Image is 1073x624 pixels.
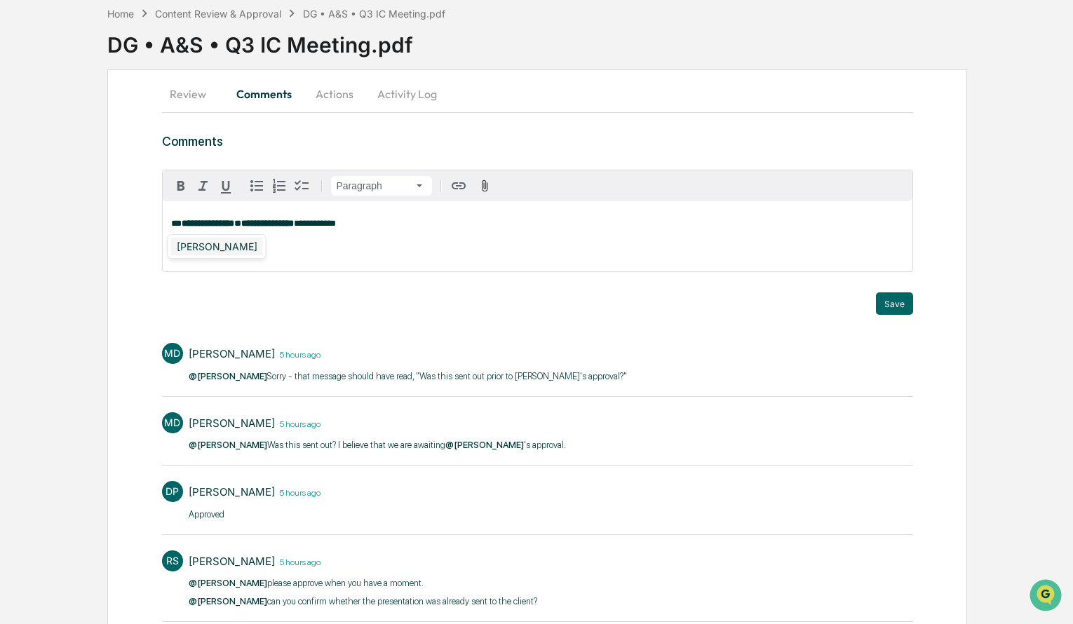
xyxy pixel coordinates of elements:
[876,292,913,315] button: Save
[275,486,320,498] time: Thursday, September 11, 2025 at 9:12:07 AM PDT
[189,508,320,522] p: Approved​
[189,371,267,381] span: @[PERSON_NAME]
[48,107,230,121] div: Start new chat
[14,107,39,133] img: 1746055101610-c473b297-6a78-478c-a979-82029cc54cd1
[331,176,432,196] button: Block type
[189,596,267,606] span: @[PERSON_NAME]
[189,576,537,590] p: please approve when you have a moment.
[162,77,913,111] div: secondary tabs example
[99,237,170,248] a: Powered byPylon
[189,595,537,609] p: can you confirm whether the presentation was already sent to the client?​
[155,8,281,20] div: Content Review & Approval
[162,134,913,149] h3: Comments
[8,171,96,196] a: 🖐️Preclearance
[14,205,25,216] div: 🔎
[102,178,113,189] div: 🗄️
[189,578,267,588] span: @[PERSON_NAME]
[140,238,170,248] span: Pylon
[275,555,320,567] time: Thursday, September 11, 2025 at 9:09:36 AM PDT
[445,440,524,450] span: @[PERSON_NAME]
[48,121,177,133] div: We're available if you need us!
[189,347,275,360] div: [PERSON_NAME]
[162,343,183,364] div: MD
[366,77,448,111] button: Activity Log
[189,555,275,568] div: [PERSON_NAME]
[238,111,255,128] button: Start new chat
[189,416,275,430] div: [PERSON_NAME]
[14,178,25,189] div: 🖐️
[162,412,183,433] div: MD
[170,175,192,197] button: Bold
[192,175,215,197] button: Italic
[107,8,134,20] div: Home
[275,417,320,429] time: Thursday, September 11, 2025 at 9:27:03 AM PDT
[8,198,94,223] a: 🔎Data Lookup
[189,369,629,384] p: Sorry - that message should have read, "Was this sent out prior to [PERSON_NAME]'s approval?" ​
[96,171,180,196] a: 🗄️Attestations
[162,481,183,502] div: DP
[225,77,303,111] button: Comments
[303,77,366,111] button: Actions
[1028,578,1066,616] iframe: Open customer support
[162,77,225,111] button: Review
[116,177,174,191] span: Attestations
[189,485,275,498] div: [PERSON_NAME]
[28,203,88,217] span: Data Lookup
[189,438,567,452] p: Was this sent out? I believe that we are awaiting 's approval. ​
[303,8,445,20] div: DG • A&S • Q3 IC Meeting.pdf
[473,177,497,196] button: Attach files
[171,238,263,255] div: [PERSON_NAME]
[275,348,320,360] time: Thursday, September 11, 2025 at 9:32:39 AM PDT
[107,21,1073,57] div: DG • A&S • Q3 IC Meeting.pdf
[189,440,267,450] span: @[PERSON_NAME]
[215,175,237,197] button: Underline
[162,550,183,571] div: RS
[28,177,90,191] span: Preclearance
[14,29,255,52] p: How can we help?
